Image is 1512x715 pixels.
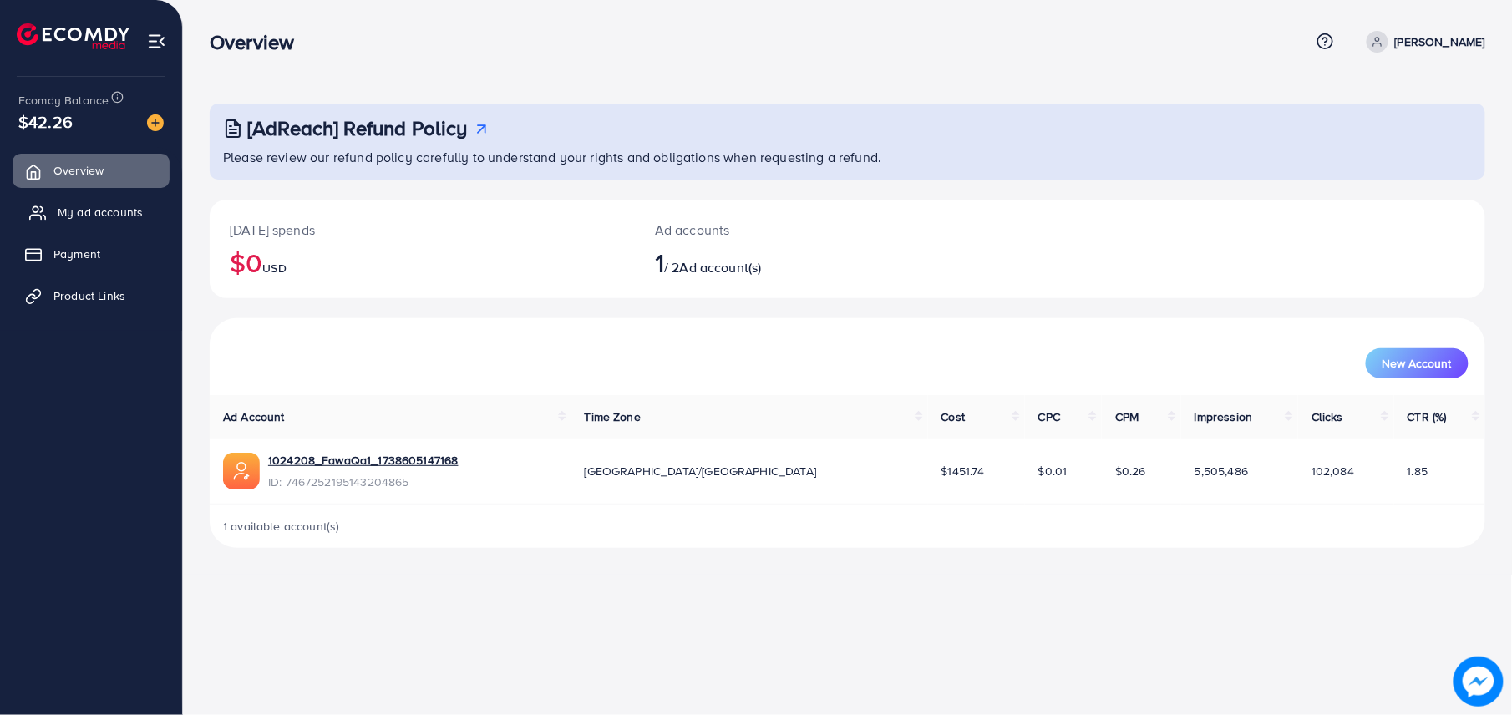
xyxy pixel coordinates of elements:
[262,260,286,276] span: USD
[655,246,934,278] h2: / 2
[210,30,307,54] h3: Overview
[18,92,109,109] span: Ecomdy Balance
[13,195,170,229] a: My ad accounts
[1366,348,1469,378] button: New Account
[13,237,170,271] a: Payment
[223,408,285,425] span: Ad Account
[655,243,664,281] span: 1
[1312,463,1354,479] span: 102,084
[1195,408,1253,425] span: Impression
[223,453,260,489] img: ic-ads-acc.e4c84228.svg
[247,116,468,140] h3: [AdReach] Refund Policy
[1038,408,1060,425] span: CPC
[17,23,129,49] img: logo
[53,287,125,304] span: Product Links
[58,204,143,221] span: My ad accounts
[941,463,985,479] span: $1451.74
[1115,408,1139,425] span: CPM
[1038,463,1068,479] span: $0.01
[1454,657,1504,707] img: image
[53,246,100,262] span: Payment
[655,220,934,240] p: Ad accounts
[680,258,762,276] span: Ad account(s)
[1312,408,1343,425] span: Clicks
[1408,463,1428,479] span: 1.85
[268,452,459,469] a: 1024208_FawaQa1_1738605147168
[147,32,166,51] img: menu
[1408,408,1447,425] span: CTR (%)
[1360,31,1485,53] a: [PERSON_NAME]
[13,154,170,187] a: Overview
[18,109,73,134] span: $42.26
[585,463,817,479] span: [GEOGRAPHIC_DATA]/[GEOGRAPHIC_DATA]
[941,408,966,425] span: Cost
[230,246,615,278] h2: $0
[13,279,170,312] a: Product Links
[223,147,1475,167] p: Please review our refund policy carefully to understand your rights and obligations when requesti...
[223,518,340,535] span: 1 available account(s)
[230,220,615,240] p: [DATE] spends
[585,408,641,425] span: Time Zone
[1115,463,1146,479] span: $0.26
[268,474,459,490] span: ID: 7467252195143204865
[1383,357,1452,369] span: New Account
[1395,32,1485,52] p: [PERSON_NAME]
[53,162,104,179] span: Overview
[1195,463,1248,479] span: 5,505,486
[147,114,164,131] img: image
